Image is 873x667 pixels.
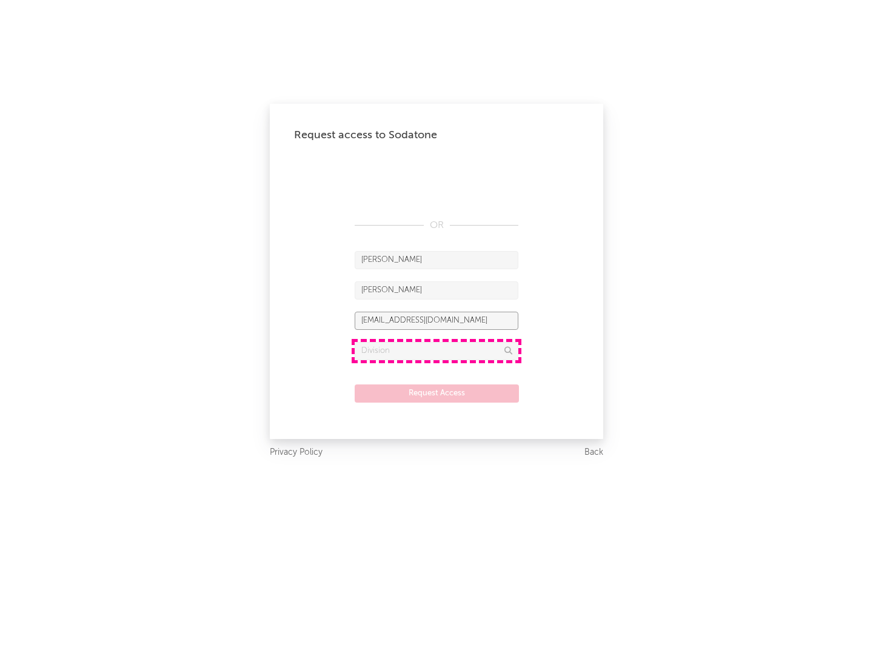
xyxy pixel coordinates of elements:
[270,445,323,460] a: Privacy Policy
[355,312,518,330] input: Email
[355,218,518,233] div: OR
[355,384,519,403] button: Request Access
[294,128,579,142] div: Request access to Sodatone
[355,342,518,360] input: Division
[355,251,518,269] input: First Name
[584,445,603,460] a: Back
[355,281,518,300] input: Last Name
